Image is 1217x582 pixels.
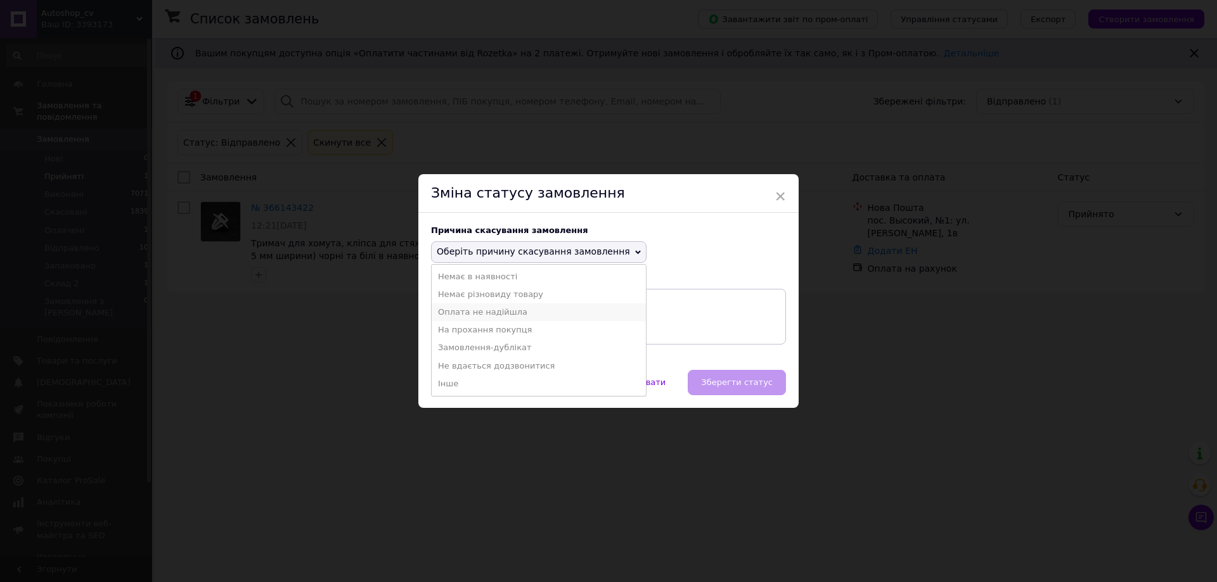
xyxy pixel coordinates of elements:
li: Немає різновиду товару [432,286,646,303]
div: Зміна статусу замовлення [418,174,799,213]
li: Оплата не надійшла [432,303,646,321]
span: Оберіть причину скасування замовлення [437,246,630,256]
li: Не вдається додзвонитися [432,357,646,375]
div: Причина скасування замовлення [431,225,786,235]
span: × [775,186,786,207]
li: Інше [432,375,646,393]
li: Замовлення-дублікат [432,339,646,357]
li: На прохання покупця [432,321,646,339]
li: Немає в наявності [432,268,646,286]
